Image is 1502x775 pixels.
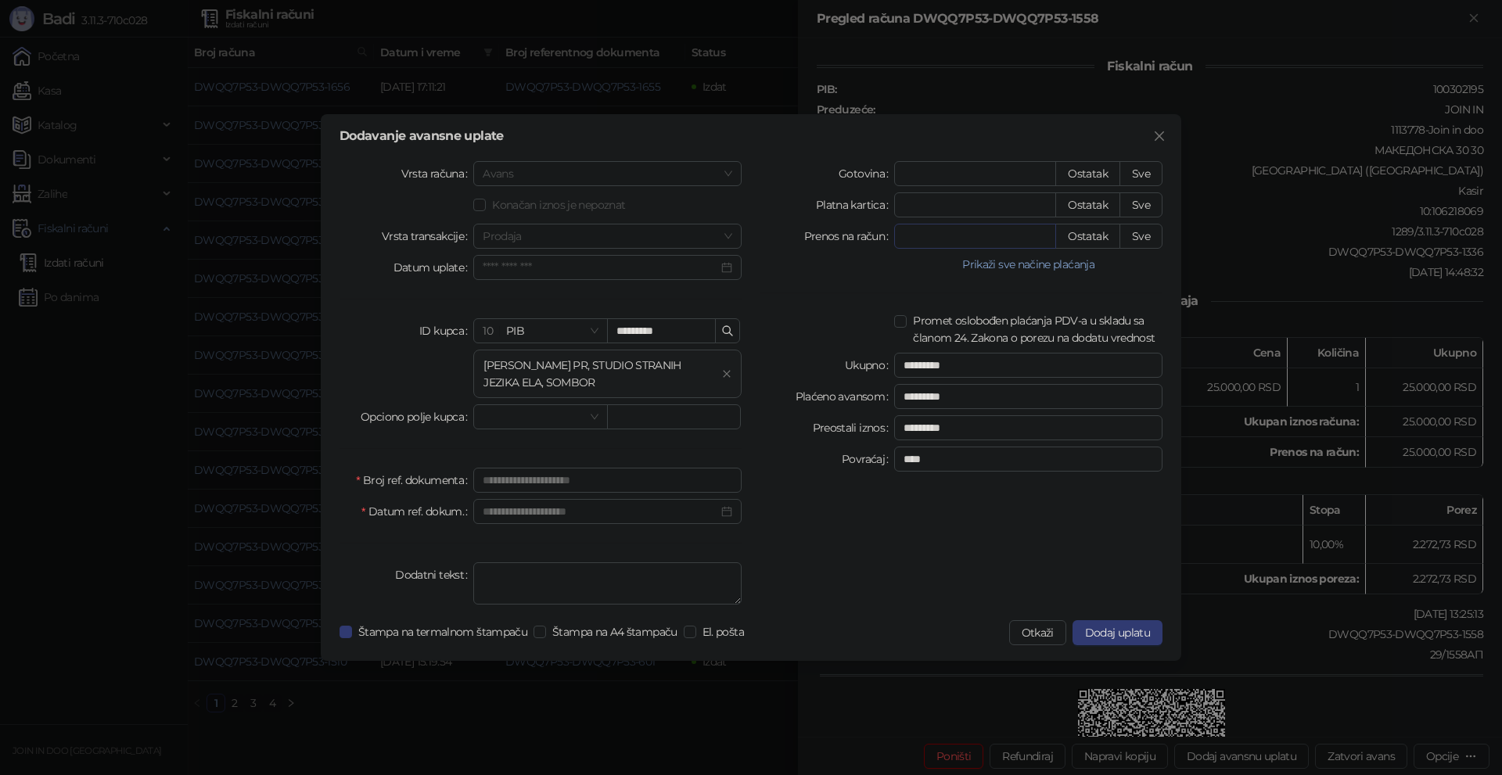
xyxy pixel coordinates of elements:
label: Vrsta računa [401,161,474,186]
span: Zatvori [1147,130,1172,142]
span: Promet oslobođen plaćanja PDV-a u skladu sa članom 24. Zakona o porezu na dodatu vrednost [907,312,1162,346]
div: [PERSON_NAME] PR, STUDIO STRANIH JEZIKA ELA, SOMBOR [483,357,716,391]
button: Close [1147,124,1172,149]
input: Broj ref. dokumenta [473,468,742,493]
input: Datum ref. dokum. [483,503,718,520]
button: Ostatak [1055,224,1120,249]
span: El. pošta [696,623,750,640]
span: Štampa na termalnom štampaču [352,623,534,640]
label: Plaćeno avansom [796,384,895,409]
label: Gotovina [839,161,894,186]
label: ID kupca [419,318,473,343]
label: Prenos na račun [804,224,895,249]
span: PIB [483,319,598,343]
button: Sve [1119,224,1162,249]
button: Prikaži sve načine plaćanja [894,255,1162,274]
label: Datum uplate [393,255,474,280]
label: Broj ref. dokumenta [356,468,473,493]
span: Prodaja [483,224,732,248]
label: Dodatni tekst [395,562,473,587]
span: 10 [483,324,493,338]
button: close [722,369,731,379]
label: Datum ref. dokum. [361,499,473,524]
input: Datum uplate [483,259,718,276]
label: Ukupno [845,353,895,378]
button: Ostatak [1055,161,1120,186]
button: Ostatak [1055,192,1120,217]
span: Dodaj uplatu [1085,626,1150,640]
label: Opciono polje kupca [361,404,473,429]
label: Platna kartica [816,192,894,217]
button: Sve [1119,161,1162,186]
span: Avans [483,162,732,185]
button: Otkaži [1009,620,1066,645]
label: Vrsta transakcije [382,224,474,249]
label: Preostali iznos [813,415,895,440]
span: Konačan iznos je nepoznat [486,196,631,213]
span: Štampa na A4 štampaču [546,623,684,640]
button: Sve [1119,192,1162,217]
textarea: Dodatni tekst [473,562,742,605]
button: Dodaj uplatu [1073,620,1162,645]
label: Povraćaj [842,447,894,472]
div: Dodavanje avansne uplate [340,130,1162,142]
span: close [1153,130,1166,142]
